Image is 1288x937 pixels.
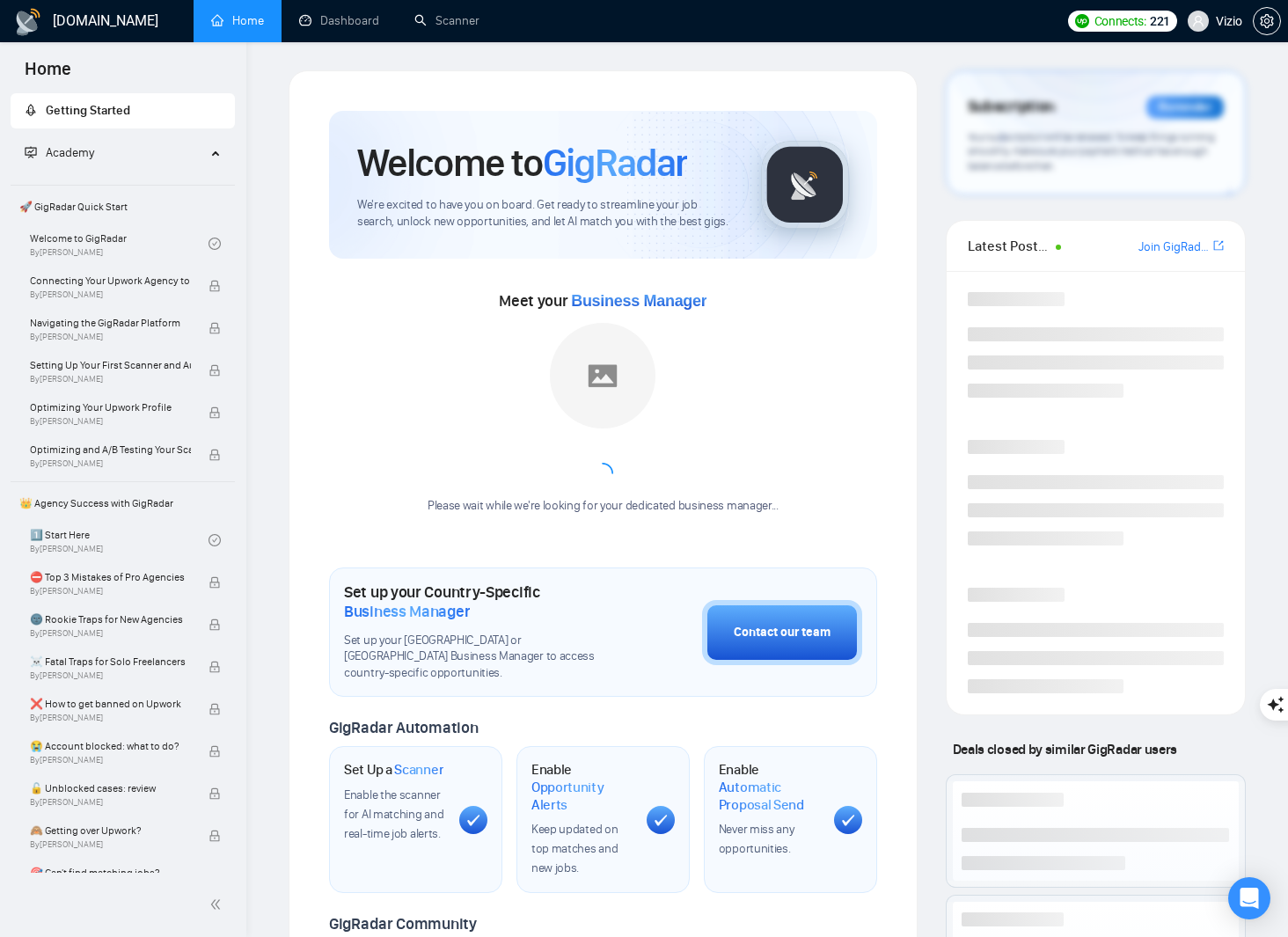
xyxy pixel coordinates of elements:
div: Reminder [1146,96,1224,119]
span: Business Manager [344,602,470,621]
span: By [PERSON_NAME] [30,374,191,384]
button: setting [1253,7,1281,35]
h1: Enable [719,761,820,813]
span: By [PERSON_NAME] [30,755,191,765]
span: By [PERSON_NAME] [30,797,191,808]
span: Navigating the GigRadar Platform [30,314,191,332]
span: Business Manager [571,292,706,310]
a: setting [1253,14,1281,28]
span: ❌ How to get banned on Upwork [30,695,191,713]
span: GigRadar Community [329,914,477,933]
span: lock [209,830,221,842]
span: Subscription [968,92,1055,122]
span: We're excited to have you on board. Get ready to streamline your job search, unlock new opportuni... [357,197,733,231]
span: Latest Posts from the GigRadar Community [968,235,1050,257]
span: By [PERSON_NAME] [30,628,191,639]
span: Connects: [1094,11,1146,31]
span: GigRadar [543,139,687,187]
a: homeHome [211,13,264,28]
a: export [1213,238,1224,254]
span: 🚀 GigRadar Quick Start [12,189,233,224]
span: By [PERSON_NAME] [30,416,191,427]
span: 🔓 Unblocked cases: review [30,780,191,797]
span: Keep updated on top matches and new jobs. [531,822,618,875]
span: Home [11,56,85,93]
a: dashboardDashboard [299,13,379,28]
span: Scanner [394,761,443,779]
span: Deals closed by similar GigRadar users [946,734,1184,765]
span: Optimizing Your Upwork Profile [30,399,191,416]
span: 👑 Agency Success with GigRadar [12,486,233,521]
a: Join GigRadar Slack Community [1138,238,1210,257]
img: gigradar-logo.png [761,141,849,229]
span: 🌚 Rookie Traps for New Agencies [30,611,191,628]
span: Your subscription will be renewed. To keep things running smoothly, make sure your payment method... [968,130,1215,172]
h1: Enable [531,761,633,813]
span: lock [209,872,221,884]
span: double-left [209,896,227,913]
span: lock [209,661,221,673]
span: 🎯 Can't find matching jobs? [30,864,191,882]
span: lock [209,619,221,631]
span: 😭 Account blocked: what to do? [30,737,191,755]
span: 221 [1150,11,1170,31]
span: user [1192,15,1204,27]
span: Setting Up Your First Scanner and Auto-Bidder [30,356,191,374]
span: Connecting Your Upwork Agency to GigRadar [30,272,191,289]
span: lock [209,364,221,377]
span: loading [591,462,614,485]
span: GigRadar Automation [329,718,478,737]
span: Never miss any opportunities. [719,822,794,856]
span: rocket [25,104,37,116]
div: Contact our team [734,623,831,642]
span: By [PERSON_NAME] [30,839,191,850]
span: By [PERSON_NAME] [30,586,191,597]
span: Optimizing and A/B Testing Your Scanner for Better Results [30,441,191,458]
a: searchScanner [414,13,479,28]
span: ⛔ Top 3 Mistakes of Pro Agencies [30,568,191,586]
a: 1️⃣ Start HereBy[PERSON_NAME] [30,521,209,560]
li: Getting Started [11,93,235,128]
span: lock [209,787,221,800]
span: Set up your [GEOGRAPHIC_DATA] or [GEOGRAPHIC_DATA] Business Manager to access country-specific op... [344,633,614,683]
span: setting [1254,14,1280,28]
div: Open Intercom Messenger [1228,877,1270,919]
span: 🙈 Getting over Upwork? [30,822,191,839]
img: upwork-logo.png [1075,14,1089,28]
span: ☠️ Fatal Traps for Solo Freelancers [30,653,191,670]
span: By [PERSON_NAME] [30,458,191,469]
span: lock [209,449,221,461]
img: logo [14,8,42,36]
span: check-circle [209,534,221,546]
span: Enable the scanner for AI matching and real-time job alerts. [344,787,443,841]
span: lock [209,576,221,589]
img: placeholder.png [550,323,655,428]
span: lock [209,745,221,758]
a: Welcome to GigRadarBy[PERSON_NAME] [30,224,209,263]
h1: Set Up a [344,761,443,779]
span: export [1213,238,1224,253]
span: Academy [46,145,94,160]
div: Please wait while we're looking for your dedicated business manager... [417,498,789,515]
span: lock [209,406,221,419]
span: By [PERSON_NAME] [30,332,191,342]
span: By [PERSON_NAME] [30,713,191,723]
span: lock [209,322,221,334]
h1: Set up your Country-Specific [344,582,614,621]
span: lock [209,280,221,292]
span: lock [209,703,221,715]
span: Automatic Proposal Send [719,779,820,813]
span: Opportunity Alerts [531,779,633,813]
span: fund-projection-screen [25,146,37,158]
span: Getting Started [46,103,130,118]
button: Contact our team [702,600,862,665]
span: Meet your [499,291,706,311]
span: check-circle [209,238,221,250]
span: By [PERSON_NAME] [30,289,191,300]
span: Academy [25,145,94,160]
h1: Welcome to [357,139,687,187]
span: By [PERSON_NAME] [30,670,191,681]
